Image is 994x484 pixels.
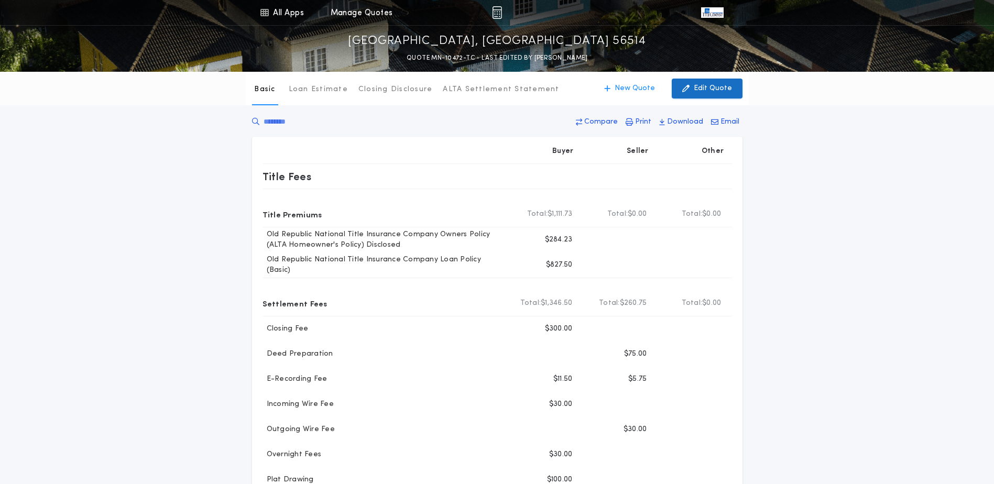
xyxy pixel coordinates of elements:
[656,113,706,131] button: Download
[682,298,703,309] b: Total:
[358,84,433,95] p: Closing Disclosure
[263,399,334,410] p: Incoming Wire Fee
[584,117,618,127] p: Compare
[263,168,312,185] p: Title Fees
[599,298,620,309] b: Total:
[263,374,327,384] p: E-Recording Fee
[263,229,507,250] p: Old Republic National Title Insurance Company Owners Policy (ALTA Homeowner's Policy) Disclosed
[624,349,647,359] p: $75.00
[263,324,309,334] p: Closing Fee
[348,33,646,50] p: [GEOGRAPHIC_DATA], [GEOGRAPHIC_DATA] 56514
[549,399,573,410] p: $30.00
[672,79,742,98] button: Edit Quote
[492,6,502,19] img: img
[527,209,548,219] b: Total:
[407,53,587,63] p: QUOTE MN-10472-TC - LAST EDITED BY [PERSON_NAME]
[545,235,573,245] p: $284.23
[615,83,655,94] p: New Quote
[628,374,647,384] p: $5.75
[263,349,333,359] p: Deed Preparation
[620,298,647,309] span: $260.75
[541,298,572,309] span: $1,346.50
[701,7,723,18] img: vs-icon
[263,295,327,312] p: Settlement Fees
[594,79,665,98] button: New Quote
[263,255,507,276] p: Old Republic National Title Insurance Company Loan Policy (Basic)
[553,374,573,384] p: $11.50
[552,146,573,157] p: Buyer
[289,84,348,95] p: Loan Estimate
[622,113,654,131] button: Print
[702,209,721,219] span: $0.00
[720,117,739,127] p: Email
[702,298,721,309] span: $0.00
[667,117,703,127] p: Download
[546,260,573,270] p: $827.50
[628,209,647,219] span: $0.00
[263,449,322,460] p: Overnight Fees
[263,424,335,435] p: Outgoing Wire Fee
[520,298,541,309] b: Total:
[548,209,572,219] span: $1,111.73
[694,83,732,94] p: Edit Quote
[443,84,559,95] p: ALTA Settlement Statement
[545,324,573,334] p: $300.00
[254,84,275,95] p: Basic
[682,209,703,219] b: Total:
[624,424,647,435] p: $30.00
[263,206,322,223] p: Title Premiums
[708,113,742,131] button: Email
[635,117,651,127] p: Print
[607,209,628,219] b: Total:
[549,449,573,460] p: $30.00
[701,146,723,157] p: Other
[627,146,649,157] p: Seller
[573,113,621,131] button: Compare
